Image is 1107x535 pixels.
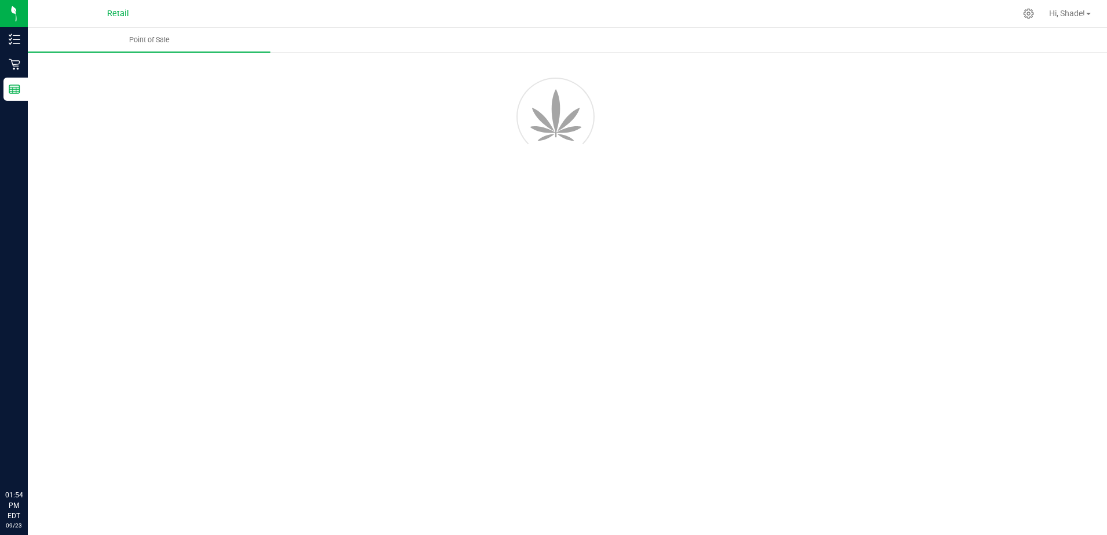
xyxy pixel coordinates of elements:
inline-svg: Retail [9,58,20,70]
p: 09/23 [5,521,23,530]
p: 01:54 PM EDT [5,490,23,521]
a: Point of Sale [28,28,270,52]
span: Point of Sale [113,35,185,45]
span: Retail [107,9,129,19]
div: Manage settings [1021,8,1036,19]
inline-svg: Inventory [9,34,20,45]
inline-svg: Reports [9,83,20,95]
span: Hi, Shade! [1049,9,1085,18]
